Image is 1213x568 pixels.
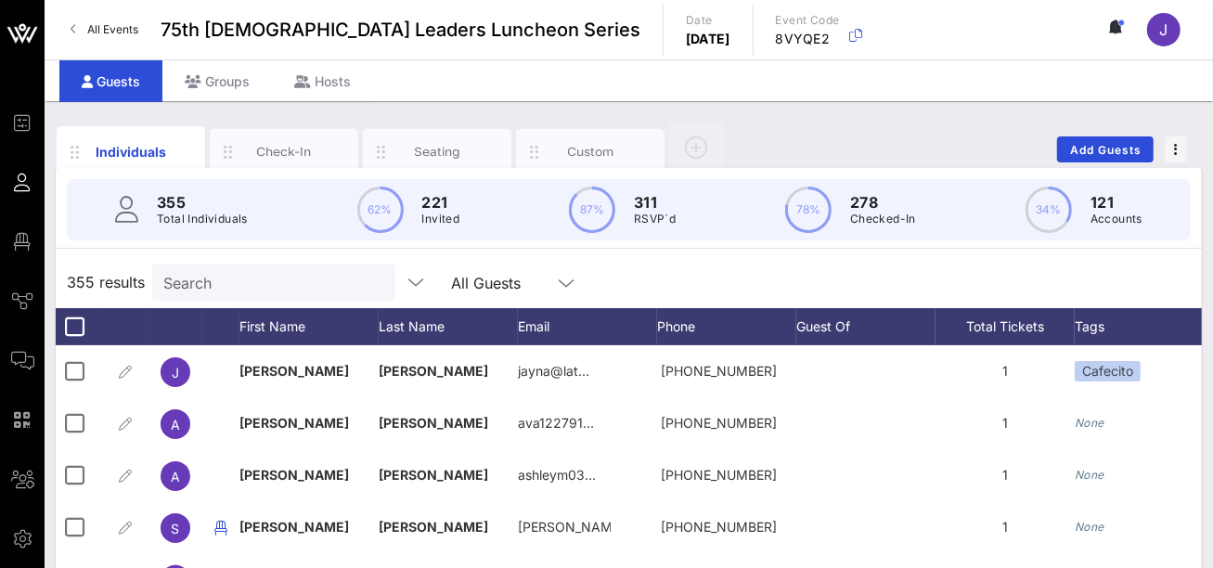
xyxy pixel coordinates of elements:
span: [PERSON_NAME] [379,519,488,535]
span: [PERSON_NAME] [379,363,488,379]
p: 121 [1090,191,1142,213]
p: ashleym03… [518,449,596,501]
p: 355 [157,191,248,213]
p: 311 [634,191,676,213]
p: 221 [422,191,460,213]
div: 1 [936,345,1075,397]
p: jayna@lat… [518,345,589,397]
div: Groups [162,60,272,102]
div: Custom [549,143,632,161]
span: [PERSON_NAME] [239,363,349,379]
div: J [1147,13,1181,46]
span: All Events [87,22,138,36]
p: 278 [850,191,916,213]
p: ava122791… [518,397,594,449]
div: Hosts [272,60,373,102]
span: +15127792652 [661,415,777,431]
span: [PERSON_NAME] [239,415,349,431]
span: 355 results [67,271,145,293]
span: S [172,521,180,536]
span: J [1160,20,1168,39]
p: Invited [422,210,460,228]
p: Event Code [776,11,840,30]
span: +15129684884 [661,519,777,535]
p: [PERSON_NAME]… [518,501,611,553]
div: First Name [239,308,379,345]
div: Seating [396,143,479,161]
span: Add Guests [1069,143,1142,157]
button: Add Guests [1057,136,1154,162]
div: Cafecito [1075,361,1141,381]
span: [PERSON_NAME] [239,519,349,535]
span: 75th [DEMOGRAPHIC_DATA] Leaders Luncheon Series [161,16,640,44]
p: Date [686,11,730,30]
span: [PERSON_NAME] [239,467,349,483]
p: Accounts [1090,210,1142,228]
div: Total Tickets [936,308,1075,345]
div: Check-In [243,143,326,161]
div: Guests [59,60,162,102]
div: All Guests [440,264,588,301]
p: 8VYQE2 [776,30,840,48]
i: None [1075,416,1104,430]
div: 1 [936,449,1075,501]
div: Email [518,308,657,345]
div: Individuals [90,142,173,161]
p: RSVP`d [634,210,676,228]
span: J [172,365,179,381]
span: A [171,417,180,432]
div: 1 [936,501,1075,553]
p: Total Individuals [157,210,248,228]
div: Guest Of [796,308,936,345]
div: 1 [936,397,1075,449]
div: Last Name [379,308,518,345]
span: +19158005079 [661,467,777,483]
i: None [1075,468,1104,482]
i: None [1075,520,1104,534]
div: Phone [657,308,796,345]
p: [DATE] [686,30,730,48]
span: +13104367738 [661,363,777,379]
span: [PERSON_NAME] [379,467,488,483]
span: [PERSON_NAME] [379,415,488,431]
a: All Events [59,15,149,45]
span: A [171,469,180,484]
div: All Guests [451,275,521,291]
p: Checked-In [850,210,916,228]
